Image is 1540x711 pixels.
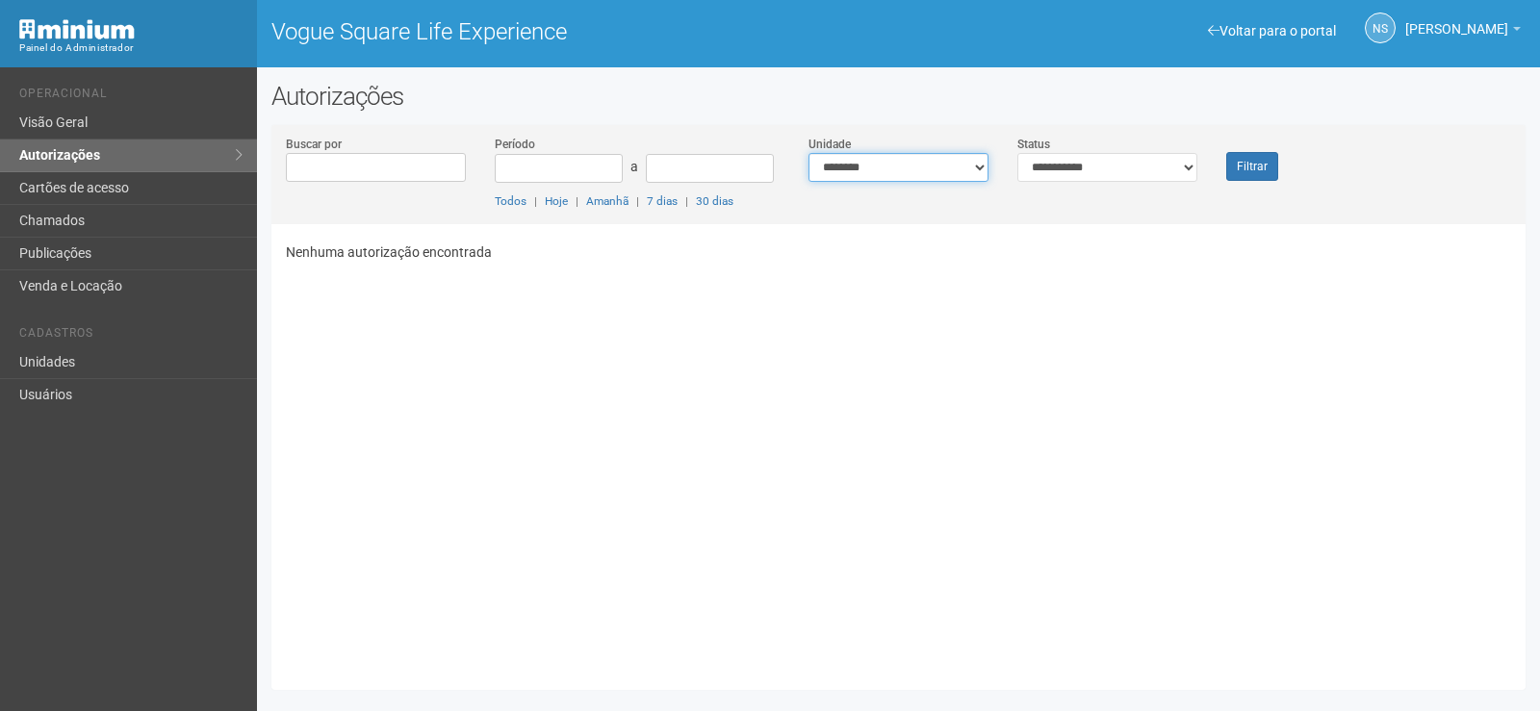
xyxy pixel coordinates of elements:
[495,194,526,208] a: Todos
[647,194,678,208] a: 7 dias
[586,194,629,208] a: Amanhã
[286,136,342,153] label: Buscar por
[576,194,578,208] span: |
[19,19,135,39] img: Minium
[1208,23,1336,38] a: Voltar para o portal
[1017,136,1050,153] label: Status
[495,136,535,153] label: Período
[19,39,243,57] div: Painel do Administrador
[636,194,639,208] span: |
[1405,24,1521,39] a: [PERSON_NAME]
[534,194,537,208] span: |
[19,326,243,346] li: Cadastros
[271,82,1526,111] h2: Autorizações
[1365,13,1396,43] a: NS
[685,194,688,208] span: |
[545,194,568,208] a: Hoje
[696,194,733,208] a: 30 dias
[271,19,885,44] h1: Vogue Square Life Experience
[1226,152,1278,181] button: Filtrar
[808,136,851,153] label: Unidade
[1405,3,1508,37] span: Nicolle Silva
[630,159,638,174] span: a
[19,87,243,107] li: Operacional
[286,243,1511,261] p: Nenhuma autorização encontrada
